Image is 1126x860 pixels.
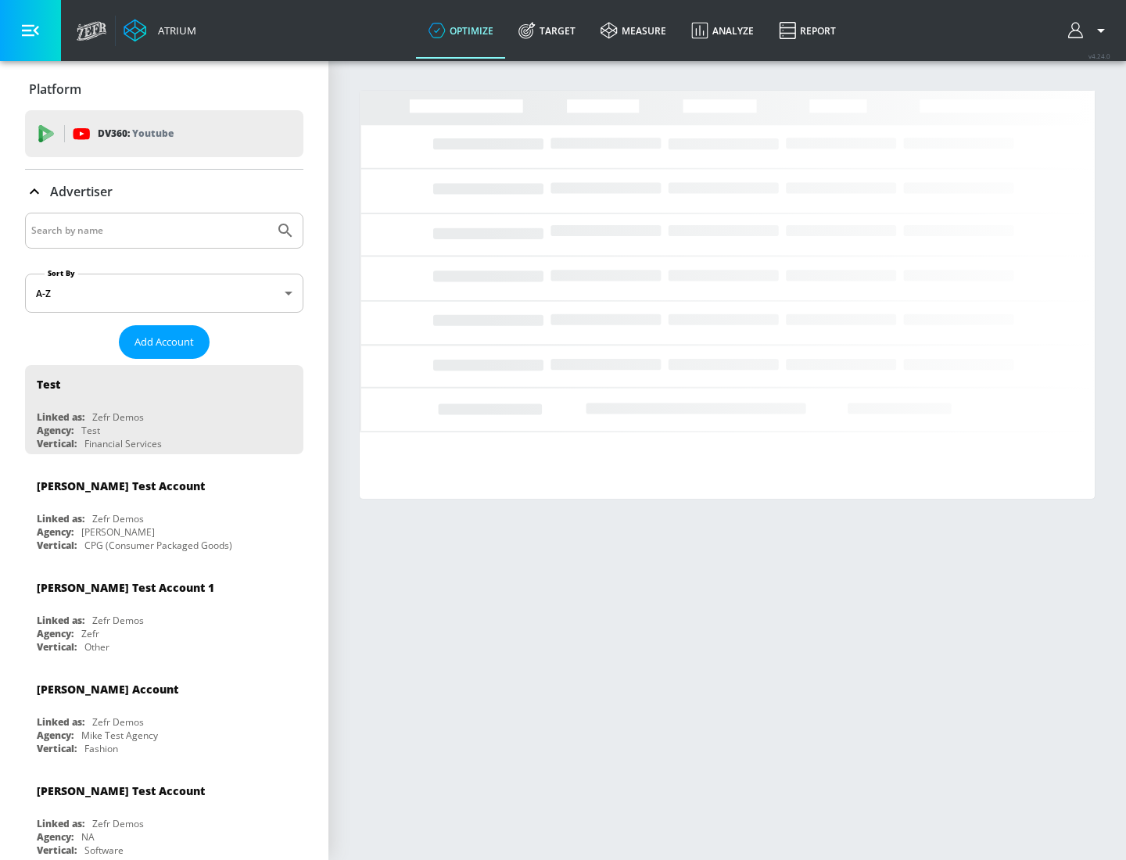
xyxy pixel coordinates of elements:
[1088,52,1110,60] span: v 4.24.0
[98,125,174,142] p: DV360:
[92,512,144,525] div: Zefr Demos
[37,682,178,697] div: [PERSON_NAME] Account
[81,830,95,844] div: NA
[37,817,84,830] div: Linked as:
[37,478,205,493] div: [PERSON_NAME] Test Account
[25,67,303,111] div: Platform
[37,410,84,424] div: Linked as:
[25,365,303,454] div: TestLinked as:Zefr DemosAgency:TestVertical:Financial Services
[416,2,506,59] a: optimize
[45,268,78,278] label: Sort By
[37,830,74,844] div: Agency:
[84,742,118,755] div: Fashion
[37,580,214,595] div: [PERSON_NAME] Test Account 1
[124,19,196,42] a: Atrium
[37,715,84,729] div: Linked as:
[766,2,848,59] a: Report
[92,817,144,830] div: Zefr Demos
[37,539,77,552] div: Vertical:
[92,715,144,729] div: Zefr Demos
[29,81,81,98] p: Platform
[25,670,303,759] div: [PERSON_NAME] AccountLinked as:Zefr DemosAgency:Mike Test AgencyVertical:Fashion
[506,2,588,59] a: Target
[84,437,162,450] div: Financial Services
[92,410,144,424] div: Zefr Demos
[679,2,766,59] a: Analyze
[81,627,99,640] div: Zefr
[81,525,155,539] div: [PERSON_NAME]
[25,170,303,213] div: Advertiser
[37,437,77,450] div: Vertical:
[84,539,232,552] div: CPG (Consumer Packaged Goods)
[84,640,109,654] div: Other
[37,627,74,640] div: Agency:
[50,183,113,200] p: Advertiser
[134,333,194,351] span: Add Account
[37,783,205,798] div: [PERSON_NAME] Test Account
[31,220,268,241] input: Search by name
[37,729,74,742] div: Agency:
[37,844,77,857] div: Vertical:
[37,512,84,525] div: Linked as:
[25,568,303,658] div: [PERSON_NAME] Test Account 1Linked as:Zefr DemosAgency:ZefrVertical:Other
[25,110,303,157] div: DV360: Youtube
[92,614,144,627] div: Zefr Demos
[25,274,303,313] div: A-Z
[37,640,77,654] div: Vertical:
[25,467,303,556] div: [PERSON_NAME] Test AccountLinked as:Zefr DemosAgency:[PERSON_NAME]Vertical:CPG (Consumer Packaged...
[81,424,100,437] div: Test
[119,325,210,359] button: Add Account
[132,125,174,142] p: Youtube
[37,424,74,437] div: Agency:
[152,23,196,38] div: Atrium
[84,844,124,857] div: Software
[37,525,74,539] div: Agency:
[37,377,60,392] div: Test
[37,742,77,755] div: Vertical:
[81,729,158,742] div: Mike Test Agency
[588,2,679,59] a: measure
[37,614,84,627] div: Linked as:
